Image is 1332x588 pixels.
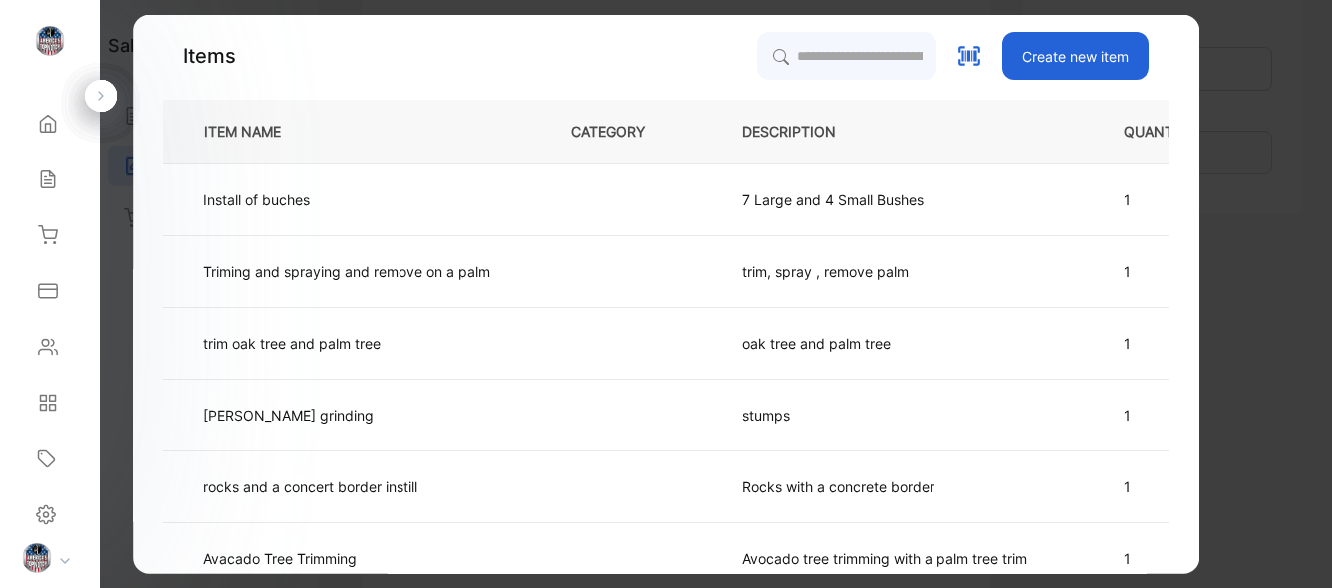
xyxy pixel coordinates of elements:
p: trim, spray , remove palm [742,260,909,281]
p: Triming and spraying and remove on a palm [203,260,490,281]
p: 1 [1124,260,1293,281]
p: trim oak tree and palm tree [203,332,381,353]
p: stumps [742,404,859,425]
p: Items [183,41,236,71]
button: Create new item [1002,32,1149,80]
p: CATEGORY [571,121,676,142]
p: 1 [1124,332,1293,353]
p: 1 [1124,475,1293,496]
p: 1 [1124,188,1293,209]
img: profile [22,543,52,573]
p: Avocado tree trimming with a palm tree trim [742,547,1027,568]
button: Open LiveChat chat widget [16,8,76,68]
img: logo [35,26,65,56]
p: Avacado Tree Trimming [203,547,357,568]
p: [PERSON_NAME] grinding [203,404,374,425]
p: 1 [1124,547,1293,568]
p: Rocks with a concrete border [742,475,934,496]
p: 7 Large and 4 Small Bushes [742,188,924,209]
p: oak tree and palm tree [742,332,891,353]
p: Install of buches [203,188,320,209]
p: QUANTITY REMAINS [1124,121,1293,142]
p: 1 [1124,404,1293,425]
p: DESCRIPTION [742,121,868,142]
p: ITEM NAME [196,121,313,142]
p: rocks and a concert border instill [203,475,417,496]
